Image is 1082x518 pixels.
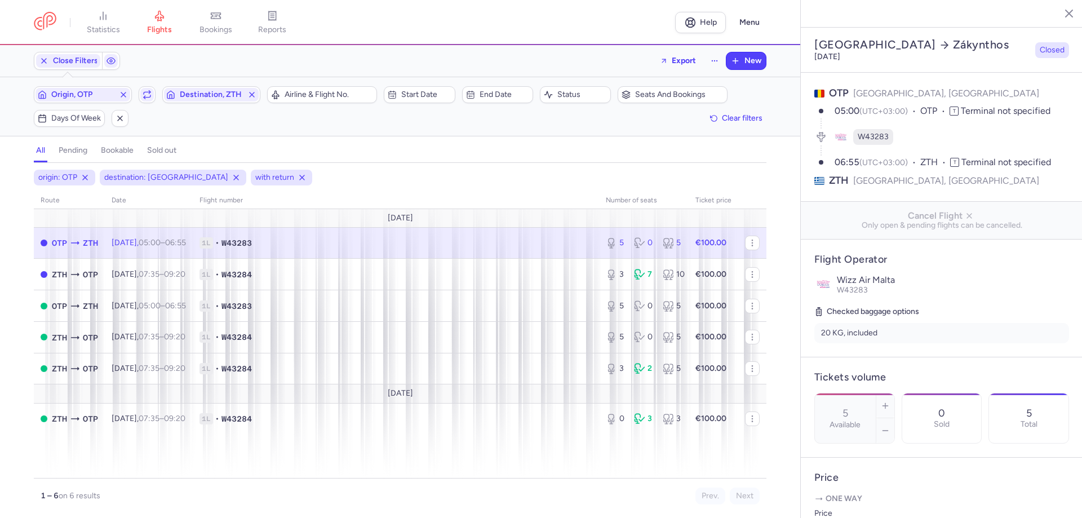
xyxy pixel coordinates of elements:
[829,174,849,188] span: ZTH
[188,10,244,35] a: bookings
[83,362,98,375] span: OTP
[814,38,1031,52] h2: [GEOGRAPHIC_DATA] Zákynthos
[961,157,1051,167] span: Terminal not specified
[52,268,67,281] span: Zakinthos International Airport, Zákynthos, Greece
[695,269,726,279] strong: €100.00
[285,90,373,99] span: Airline & Flight No.
[165,301,186,311] time: 06:55
[51,114,101,123] span: Days of week
[814,253,1069,266] h4: Flight Operator
[663,331,682,343] div: 5
[706,110,766,127] button: Clear filters
[112,238,186,247] span: [DATE],
[215,237,219,249] span: •
[810,221,1074,230] span: Only open & pending flights can be cancelled.
[139,301,186,311] span: –
[199,363,213,374] span: 1L
[112,269,185,279] span: [DATE],
[147,25,172,35] span: flights
[221,363,252,374] span: W43284
[606,331,625,343] div: 5
[606,269,625,280] div: 3
[672,56,696,65] span: Export
[104,172,228,183] span: destination: [GEOGRAPHIC_DATA]
[215,413,219,424] span: •
[938,408,945,419] p: 0
[36,145,45,156] h4: all
[221,331,252,343] span: W43284
[34,86,132,103] button: Origin, OTP
[695,414,726,423] strong: €100.00
[744,56,761,65] span: New
[606,300,625,312] div: 5
[41,271,47,278] span: CLOSED
[83,413,98,425] span: OTP
[147,145,176,156] h4: sold out
[139,238,186,247] span: –
[52,331,67,344] span: ZTH
[1026,408,1032,419] p: 5
[695,332,726,342] strong: €100.00
[726,52,766,69] button: New
[814,471,1069,484] h4: Price
[112,414,185,423] span: [DATE],
[164,414,185,423] time: 09:20
[83,331,98,344] span: OTP
[634,413,653,424] div: 3
[199,331,213,343] span: 1L
[634,237,653,249] div: 0
[34,192,105,209] th: route
[112,364,185,373] span: [DATE],
[87,25,120,35] span: statistics
[83,300,98,312] span: ZTH
[837,275,1069,285] p: Wizz Air Malta
[221,237,252,249] span: W43283
[52,362,67,375] span: ZTH
[634,269,653,280] div: 7
[164,332,185,342] time: 09:20
[814,275,832,293] img: Wizz Air Malta logo
[833,129,849,145] figure: W4 airline logo
[267,86,377,103] button: Airline & Flight No.
[51,90,114,99] span: Origin, OTP
[837,285,868,295] span: W43283
[835,105,859,116] time: 05:00
[722,114,762,122] span: Clear filters
[663,413,682,424] div: 3
[634,300,653,312] div: 0
[618,86,728,103] button: Seats and bookings
[59,145,87,156] h4: pending
[34,12,56,33] a: CitizenPlane red outlined logo
[199,25,232,35] span: bookings
[215,269,219,280] span: •
[139,364,159,373] time: 07:35
[34,110,105,127] button: Days of week
[480,90,529,99] span: End date
[829,87,849,99] span: OTP
[199,269,213,280] span: 1L
[859,158,908,167] span: (UTC+03:00)
[733,12,766,33] button: Menu
[814,52,840,61] time: [DATE]
[199,300,213,312] span: 1L
[663,237,682,249] div: 5
[221,413,252,424] span: W43284
[215,300,219,312] span: •
[634,363,653,374] div: 2
[920,156,950,169] span: ZTH
[139,301,161,311] time: 05:00
[700,18,717,26] span: Help
[139,269,159,279] time: 07:35
[180,90,243,99] span: Destination, ZTH
[853,88,1039,99] span: [GEOGRAPHIC_DATA], [GEOGRAPHIC_DATA]
[950,158,959,167] span: T
[1040,45,1065,56] span: Closed
[83,237,98,249] span: Zakinthos International Airport, Zákynthos, Greece
[139,364,185,373] span: –
[221,300,252,312] span: W43283
[139,414,185,423] span: –
[606,237,625,249] div: 5
[139,332,185,342] span: –
[814,371,1069,384] h4: Tickets volume
[695,364,726,373] strong: €100.00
